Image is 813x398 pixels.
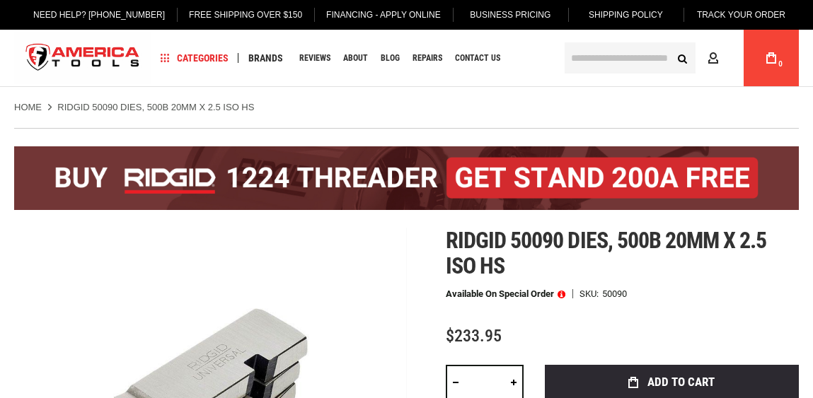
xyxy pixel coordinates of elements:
[14,32,151,85] a: store logo
[589,10,663,20] span: Shipping Policy
[14,101,42,114] a: Home
[406,49,449,68] a: Repairs
[446,227,766,279] span: Ridgid 50090 dies, 500b 20mm x 2.5 iso hs
[446,289,565,299] p: Available on Special Order
[449,49,507,68] a: Contact Us
[161,53,229,63] span: Categories
[602,289,627,298] div: 50090
[758,30,785,86] a: 0
[248,53,283,63] span: Brands
[374,49,406,68] a: Blog
[154,49,235,68] a: Categories
[446,326,502,346] span: $233.95
[242,49,289,68] a: Brands
[669,45,696,71] button: Search
[413,54,442,62] span: Repairs
[343,54,368,62] span: About
[293,49,337,68] a: Reviews
[381,54,400,62] span: Blog
[299,54,330,62] span: Reviews
[455,54,500,62] span: Contact Us
[580,289,602,298] strong: SKU
[337,49,374,68] a: About
[778,60,783,68] span: 0
[57,102,254,112] strong: RIDGID 50090 DIES, 500B 20MM X 2.5 ISO HS
[647,376,715,388] span: Add to Cart
[14,146,799,210] img: BOGO: Buy the RIDGID® 1224 Threader (26092), get the 92467 200A Stand FREE!
[14,32,151,85] img: America Tools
